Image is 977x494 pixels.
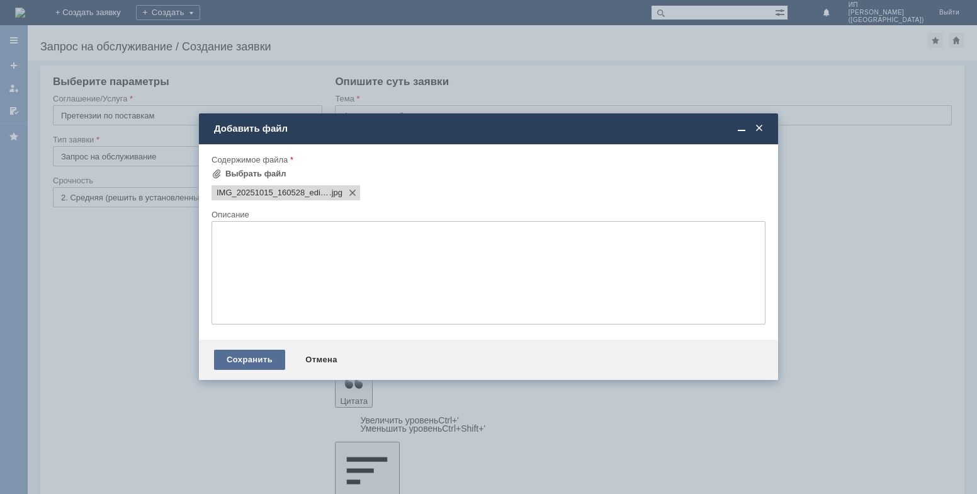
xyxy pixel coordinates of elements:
[217,188,329,198] span: IMG_20251015_160528_edit_119213852168740.jpg
[225,169,286,179] div: Выбрать файл
[214,123,765,134] div: Добавить файл
[735,123,748,134] span: Свернуть (Ctrl + M)
[5,5,62,15] span: Добрый день!
[753,123,765,134] span: Закрыть
[329,188,342,198] span: IMG_20251015_160528_edit_119213852168740.jpg
[212,210,763,219] div: Описание
[5,25,178,66] span: Прошу принять в работу Акт расхождений РЖ - 296 от [DATE] МБК Меркурий. Поступление ФЖРЖ-000296 о...
[212,156,763,164] div: Содержимое файла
